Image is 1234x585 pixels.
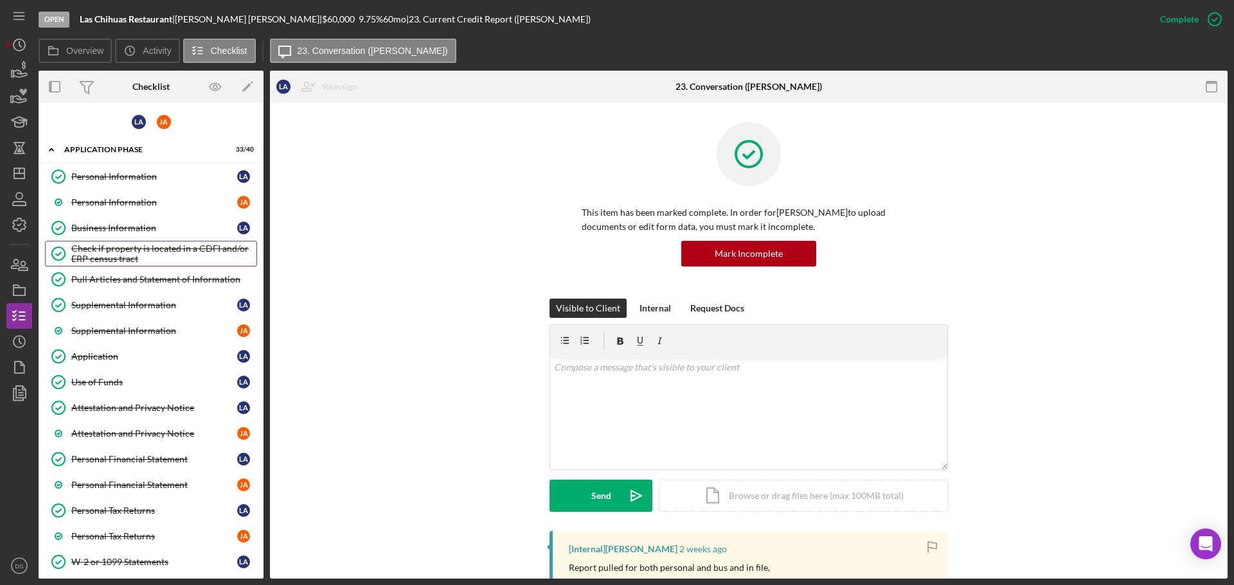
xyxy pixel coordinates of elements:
button: Mark Incomplete [681,241,816,266]
button: Send [550,480,652,512]
div: Request Docs [690,299,744,318]
text: DS [15,563,23,570]
button: Visible to Client [550,299,627,318]
button: Internal [633,299,677,318]
div: W-2 or 1099 Statements [71,557,237,567]
div: J A [237,427,250,440]
div: L A [237,299,250,311]
label: Checklist [211,46,247,56]
a: Attestation and Privacy NoticeLA [45,395,257,421]
div: 60 mo [383,14,406,24]
div: Mark Incomplete [715,241,783,266]
a: Personal Financial StatementJA [45,472,257,498]
a: Attestation and Privacy NoticeJA [45,421,257,446]
div: Personal Tax Returns [71,531,237,541]
div: Attestation and Privacy Notice [71,428,237,439]
a: Use of FundsLA [45,369,257,395]
div: [PERSON_NAME] [PERSON_NAME] | [175,14,322,24]
div: 9.75 % [359,14,383,24]
p: This item has been marked complete. In order for [PERSON_NAME] to upload documents or edit form d... [582,205,916,234]
a: Business InformationLA [45,215,257,241]
div: J A [237,530,250,543]
label: Activity [143,46,171,56]
div: L A [237,170,250,183]
div: Reassign [323,74,357,100]
a: Pull Articles and Statement of Information [45,266,257,292]
time: 2025-09-04 19:17 [679,544,727,554]
div: Personal Information [71,197,237,207]
a: Check if property is located in a CDFI and/or ERP census tract [45,241,257,266]
div: Application [71,351,237,362]
div: 23. Conversation ([PERSON_NAME]) [675,82,822,92]
div: L A [237,504,250,517]
div: Visible to Client [556,299,620,318]
button: Overview [39,39,112,63]
button: Request Docs [684,299,751,318]
button: DS [6,553,32,579]
div: Pull Articles and Statement of Information [71,274,256,284]
div: L A [132,115,146,129]
div: Personal Financial Statement [71,454,237,464]
div: L A [237,350,250,363]
a: Personal Tax ReturnsJA [45,523,257,549]
div: L A [237,376,250,389]
div: Check if property is located in a CDFI and/or ERP census tract [71,243,256,264]
div: | 23. Current Credit Report ([PERSON_NAME]) [406,14,591,24]
div: Use of Funds [71,377,237,387]
div: L A [237,401,250,414]
div: L A [237,555,250,568]
div: Business Information [71,223,237,233]
a: Personal Financial StatementLA [45,446,257,472]
b: Las Chihuas Restaurant [80,13,172,24]
div: L A [237,453,250,466]
div: L A [276,80,291,94]
button: LAReassign [270,74,370,100]
a: Personal InformationJA [45,189,257,215]
a: ApplicationLA [45,344,257,369]
div: J A [237,478,250,491]
div: [Internal] [PERSON_NAME] [569,544,677,554]
a: Supplemental InformationJA [45,318,257,344]
div: Personal Information [71,171,237,182]
span: $60,000 [322,13,355,24]
div: Supplemental Information [71,300,237,310]
button: Checklist [183,39,256,63]
div: Attestation and Privacy Notice [71,403,237,413]
a: W-2 or 1099 StatementsLA [45,549,257,575]
button: 23. Conversation ([PERSON_NAME]) [270,39,456,63]
div: Open [39,12,69,28]
div: Open Intercom Messenger [1190,528,1221,559]
div: Internal [639,299,671,318]
div: Personal Financial Statement [71,480,237,490]
a: Personal Tax ReturnsLA [45,498,257,523]
div: J A [157,115,171,129]
label: 23. Conversation ([PERSON_NAME]) [298,46,448,56]
div: Complete [1160,6,1199,32]
div: Personal Tax Returns [71,505,237,516]
div: Send [591,480,611,512]
p: Report pulled for both personal and bus and in file, [569,561,770,575]
button: Complete [1147,6,1228,32]
div: | [80,14,175,24]
label: Overview [66,46,103,56]
div: J A [237,196,250,209]
a: Supplemental InformationLA [45,292,257,318]
a: Personal InformationLA [45,164,257,189]
button: Activity [115,39,179,63]
div: Application Phase [64,146,222,153]
div: 33 / 40 [231,146,254,153]
div: Checklist [132,82,170,92]
div: Supplemental Information [71,326,237,336]
div: L A [237,222,250,234]
div: J A [237,324,250,337]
